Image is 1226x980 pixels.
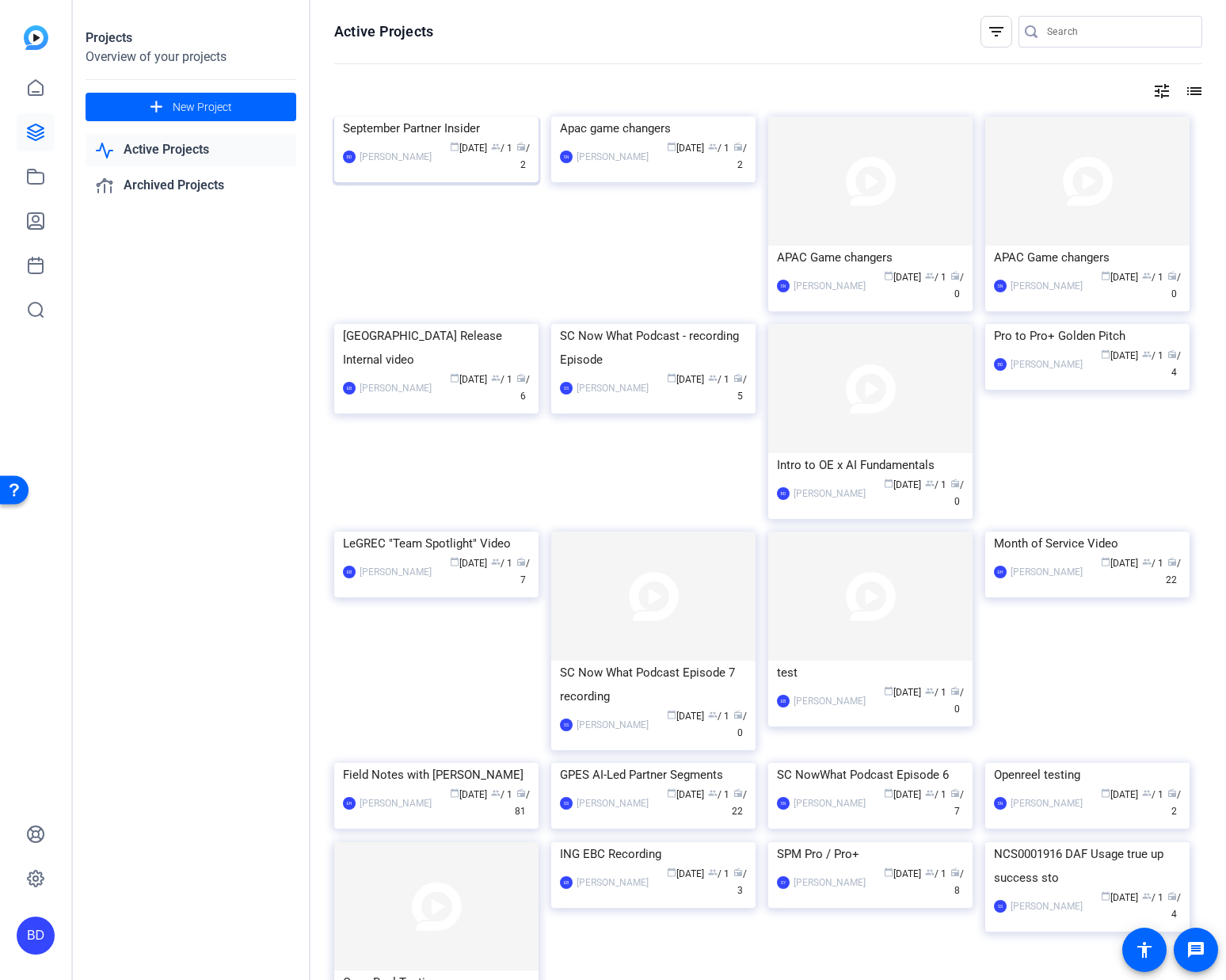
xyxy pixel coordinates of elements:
span: group [708,710,718,719]
span: calendar_today [667,142,676,151]
span: [DATE] [1101,272,1138,283]
div: [PERSON_NAME] [1011,564,1083,580]
span: New Project [173,99,232,116]
div: [PERSON_NAME] [360,795,432,811]
div: BD [777,487,790,500]
button: New Project [86,93,296,121]
span: radio [516,557,526,566]
div: SN [994,797,1007,810]
span: calendar_today [667,788,676,798]
span: / 2 [516,143,530,170]
span: group [708,373,718,383]
span: radio [1167,557,1177,566]
span: / 0 [1167,272,1181,299]
span: calendar_today [884,868,893,877]
span: [DATE] [884,479,921,490]
span: group [708,868,718,877]
div: test [777,661,964,684]
span: [DATE] [1101,350,1138,361]
div: Month of Service Video [994,532,1181,555]
div: APAC Game changers [994,246,1181,269]
div: [GEOGRAPHIC_DATA] Release Internal video [343,324,530,372]
div: Overview of your projects [86,48,296,67]
div: SC NowWhat Podcast Episode 6 [777,763,964,787]
mat-icon: message [1186,940,1205,959]
div: EB [343,566,356,578]
span: / 1 [925,687,946,698]
span: calendar_today [884,271,893,280]
div: [PERSON_NAME] [577,380,649,396]
mat-icon: accessibility [1135,940,1154,959]
span: / 1 [1142,272,1163,283]
span: / 1 [1142,558,1163,569]
span: / 7 [516,558,530,585]
div: SN [994,280,1007,292]
div: [PERSON_NAME] [360,149,432,165]
span: calendar_today [667,373,676,383]
span: radio [733,142,743,151]
div: ING EBC Recording [560,842,747,866]
span: / 1 [925,868,946,879]
span: / 3 [733,868,747,896]
mat-icon: tune [1152,82,1171,101]
span: radio [1167,788,1177,798]
div: [PERSON_NAME] [1011,898,1083,914]
span: [DATE] [884,789,921,800]
span: group [491,142,501,151]
span: calendar_today [450,788,459,798]
span: [DATE] [667,789,704,800]
a: Archived Projects [86,170,296,202]
div: Apac game changers [560,116,747,140]
span: / 1 [491,143,512,154]
span: [DATE] [1101,892,1138,903]
span: radio [733,373,743,383]
a: Active Projects [86,134,296,166]
div: [PERSON_NAME] [794,795,866,811]
div: Projects [86,29,296,48]
span: / 7 [950,789,964,817]
span: calendar_today [1101,788,1110,798]
span: / 1 [708,374,729,385]
span: calendar_today [884,686,893,696]
div: [PERSON_NAME] [577,875,649,890]
span: / 1 [491,374,512,385]
span: / 1 [491,558,512,569]
div: [PERSON_NAME] [1011,278,1083,294]
span: / 0 [950,272,964,299]
span: / 4 [1167,892,1181,920]
div: SY [777,876,790,889]
div: [PERSON_NAME] [577,149,649,165]
span: radio [950,868,960,877]
div: APAC Game changers [777,246,964,269]
mat-icon: add [147,97,166,117]
span: / 2 [733,143,747,170]
span: [DATE] [450,143,487,154]
span: [DATE] [884,272,921,283]
mat-icon: filter_list [987,22,1006,41]
div: NCS0001916 DAF Usage true up success sto [994,842,1181,890]
div: SS [560,719,573,731]
span: calendar_today [450,557,459,566]
span: group [491,788,501,798]
span: radio [950,479,960,488]
span: calendar_today [1101,557,1110,566]
span: / 2 [1167,789,1181,817]
span: calendar_today [884,788,893,798]
div: GPES AI-Led Partner Segments [560,763,747,787]
span: / 1 [708,711,729,722]
span: / 1 [708,868,729,879]
input: Search [1047,22,1190,41]
span: / 81 [515,789,530,817]
span: radio [733,710,743,719]
div: SN [777,797,790,810]
span: / 22 [1166,558,1181,585]
div: September Partner Insider [343,116,530,140]
div: Field Notes with [PERSON_NAME] [343,763,530,787]
span: [DATE] [884,868,921,879]
span: [DATE] [884,687,921,698]
span: group [491,373,501,383]
span: group [491,557,501,566]
span: radio [950,271,960,280]
div: [PERSON_NAME] [1011,357,1083,372]
div: Intro to OE x AI Fundamentals [777,453,964,477]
